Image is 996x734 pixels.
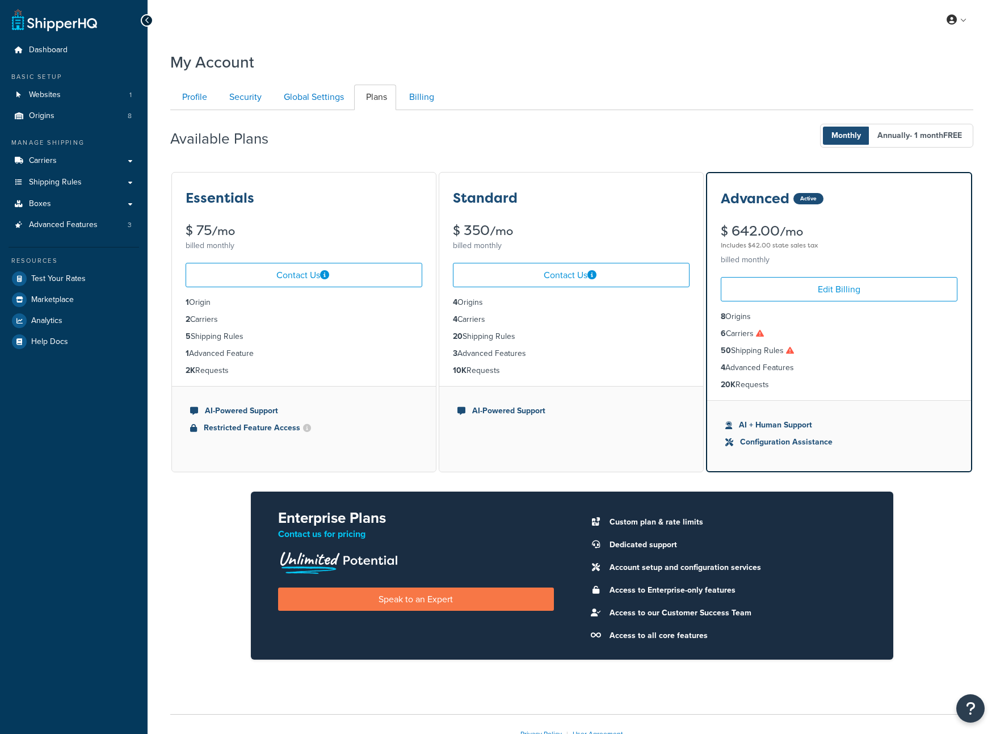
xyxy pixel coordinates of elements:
strong: 4 [453,296,457,308]
li: Shipping Rules [453,330,690,343]
a: Plans [354,85,396,110]
li: Carriers [186,313,422,326]
button: Open Resource Center [956,694,985,723]
li: Requests [453,364,690,377]
small: /mo [490,223,513,239]
h3: Standard [453,191,518,205]
span: Boxes [29,199,51,209]
li: AI-Powered Support [190,405,418,417]
li: Advanced Feature [186,347,422,360]
span: Advanced Features [29,220,98,230]
button: Monthly Annually- 1 monthFREE [820,124,973,148]
b: FREE [943,129,962,141]
a: Billing [397,85,443,110]
strong: 8 [721,311,725,322]
p: Contact us for pricing [278,526,554,542]
li: Restricted Feature Access [190,422,418,434]
div: $ 350 [453,224,690,238]
a: Shipping Rules [9,172,139,193]
span: Analytics [31,316,62,326]
a: Carriers [9,150,139,171]
div: Resources [9,256,139,266]
a: ShipperHQ Home [12,9,97,31]
span: Test Your Rates [31,274,86,284]
li: Carriers [453,313,690,326]
a: Global Settings [272,85,353,110]
a: Speak to an Expert [278,588,554,611]
small: /mo [212,223,235,239]
div: billed monthly [721,252,957,268]
a: Contact Us [186,263,422,287]
a: Test Your Rates [9,269,139,289]
span: Marketplace [31,295,74,305]
li: Origins [9,106,139,127]
a: Advanced Features 3 [9,215,139,236]
li: Requests [186,364,422,377]
span: 3 [128,220,132,230]
li: Shipping Rules [186,330,422,343]
div: Basic Setup [9,72,139,82]
strong: 1 [186,296,189,308]
div: billed monthly [186,238,422,254]
a: Contact Us [453,263,690,287]
a: Dashboard [9,40,139,61]
strong: 2 [186,313,190,325]
strong: 20K [721,379,736,391]
a: Origins 8 [9,106,139,127]
div: Active [793,193,823,204]
strong: 5 [186,330,191,342]
strong: 3 [453,347,457,359]
span: Websites [29,90,61,100]
strong: 1 [186,347,189,359]
h2: Enterprise Plans [278,510,554,526]
strong: 20 [453,330,463,342]
div: billed monthly [453,238,690,254]
img: Unlimited Potential [278,548,398,574]
li: Requests [721,379,957,391]
span: Origins [29,111,54,121]
strong: 10K [453,364,467,376]
span: 8 [128,111,132,121]
li: Origin [186,296,422,309]
li: Access to all core features [604,628,866,644]
li: Advanced Features [721,362,957,374]
li: Access to Enterprise-only features [604,582,866,598]
li: Access to our Customer Success Team [604,605,866,621]
li: Advanced Features [9,215,139,236]
div: Manage Shipping [9,138,139,148]
strong: 4 [453,313,457,325]
strong: 6 [721,328,726,339]
a: Help Docs [9,332,139,352]
div: $ 75 [186,224,422,238]
span: Annually [869,127,970,145]
div: Includes $42.00 state sales tax [721,238,957,252]
strong: 2K [186,364,195,376]
div: $ 642.00 [721,224,957,252]
h3: Advanced [721,191,789,206]
a: Analytics [9,311,139,331]
li: Marketplace [9,290,139,310]
strong: 50 [721,345,731,356]
a: Edit Billing [721,277,957,301]
li: Account setup and configuration services [604,560,866,576]
li: Custom plan & rate limits [604,514,866,530]
li: AI + Human Support [725,419,953,431]
span: 1 [129,90,132,100]
a: Profile [170,85,216,110]
strong: 4 [721,362,725,374]
a: Boxes [9,194,139,215]
li: Origins [453,296,690,309]
li: Shipping Rules [721,345,957,357]
li: Configuration Assistance [725,436,953,448]
h1: My Account [170,51,254,73]
span: Dashboard [29,45,68,55]
li: Advanced Features [453,347,690,360]
span: Shipping Rules [29,178,82,187]
span: Help Docs [31,337,68,347]
h3: Essentials [186,191,254,205]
